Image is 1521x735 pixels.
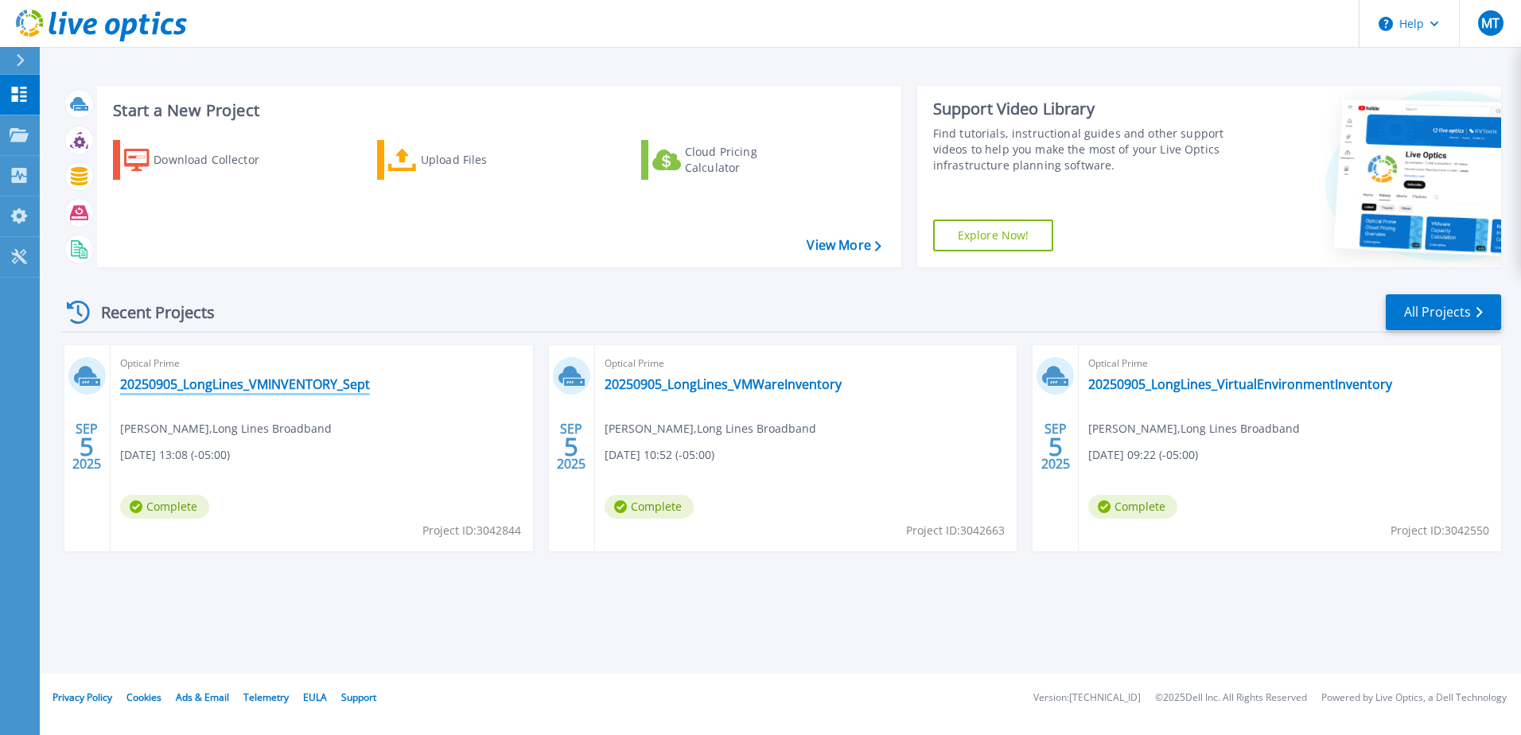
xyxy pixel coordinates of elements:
[641,140,819,180] a: Cloud Pricing Calculator
[176,690,229,704] a: Ads & Email
[807,238,881,253] a: View More
[933,99,1231,119] div: Support Video Library
[1386,294,1501,330] a: All Projects
[1155,693,1307,703] li: © 2025 Dell Inc. All Rights Reserved
[906,522,1005,539] span: Project ID: 3042663
[53,690,112,704] a: Privacy Policy
[154,144,281,176] div: Download Collector
[72,418,102,476] div: SEP 2025
[1088,495,1177,519] span: Complete
[126,690,161,704] a: Cookies
[1088,355,1492,372] span: Optical Prime
[341,690,376,704] a: Support
[61,293,236,332] div: Recent Projects
[377,140,554,180] a: Upload Files
[933,126,1231,173] div: Find tutorials, instructional guides and other support videos to help you make the most of your L...
[1033,693,1141,703] li: Version: [TECHNICAL_ID]
[1048,440,1063,453] span: 5
[1088,446,1198,464] span: [DATE] 09:22 (-05:00)
[933,220,1054,251] a: Explore Now!
[120,355,523,372] span: Optical Prime
[243,690,289,704] a: Telemetry
[1321,693,1507,703] li: Powered by Live Optics, a Dell Technology
[120,446,230,464] span: [DATE] 13:08 (-05:00)
[113,140,290,180] a: Download Collector
[421,144,548,176] div: Upload Files
[605,420,816,437] span: [PERSON_NAME] , Long Lines Broadband
[80,440,94,453] span: 5
[605,355,1008,372] span: Optical Prime
[605,376,842,392] a: 20250905_LongLines_VMWareInventory
[120,376,370,392] a: 20250905_LongLines_VMINVENTORY_Sept
[605,495,694,519] span: Complete
[1088,420,1300,437] span: [PERSON_NAME] , Long Lines Broadband
[1041,418,1071,476] div: SEP 2025
[303,690,327,704] a: EULA
[564,440,578,453] span: 5
[113,102,881,119] h3: Start a New Project
[685,144,812,176] div: Cloud Pricing Calculator
[1481,17,1500,29] span: MT
[1391,522,1489,539] span: Project ID: 3042550
[120,495,209,519] span: Complete
[556,418,586,476] div: SEP 2025
[605,446,714,464] span: [DATE] 10:52 (-05:00)
[120,420,332,437] span: [PERSON_NAME] , Long Lines Broadband
[1088,376,1392,392] a: 20250905_LongLines_VirtualEnvironmentInventory
[422,522,521,539] span: Project ID: 3042844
